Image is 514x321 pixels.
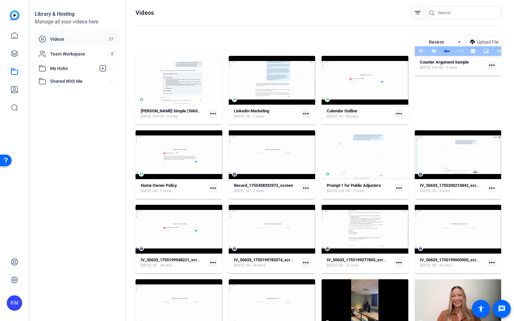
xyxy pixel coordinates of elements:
strong: Counter Argument Sample [420,60,469,65]
img: blue-gradient.svg [10,10,20,20]
mat-icon: message [498,305,506,313]
span: Videos [50,36,106,42]
span: Team Workspace [50,51,108,57]
mat-icon: more_horiz [302,258,310,267]
mat-icon: filter_list [414,9,421,17]
span: [DATE] [420,188,430,194]
a: Home Owner Policy[DATE]SD - 2 mins [141,183,206,194]
strong: IV_50633_1755199948221_screen [141,257,204,262]
a: IV_50633_1755199948221_screen[DATE]SD - 28 secs [141,257,206,268]
a: Prompt 1 for Public Adjusters[DATE]Full HD - 2 mins [327,183,392,194]
mat-icon: more_horiz [488,258,496,267]
a: LinkedIn Marketing[DATE]SD - 1 mins [234,108,299,119]
strong: LinkedIn Marketing [234,108,269,113]
strong: [PERSON_NAME] Simple (50636) [141,108,201,113]
a: IV_50633_1755199277853_screen[DATE]SD - 22 secs [327,257,392,268]
span: [DATE] [420,263,430,268]
strong: IV_50633_1755199783374_screen [234,257,297,262]
mat-icon: more_horiz [395,184,403,192]
a: IV_50633_1755199005905_screen[DATE]SD - 50 secs [420,257,485,268]
button: Picture-in-Picture [480,46,492,56]
span: 0 [108,50,116,57]
strong: Home Owner Policy [141,183,177,188]
strong: Prompt 1 for Public Adjusters [327,183,381,188]
a: Record_1755458332972_screen[DATE]SD - 2 mins [234,183,299,194]
mat-expansion-panel-header: My Hubs [35,62,120,75]
button: Pause [415,46,428,56]
span: Full HD - 5 mins [153,114,178,119]
span: [DATE] [141,263,151,268]
span: [DATE] [327,188,337,194]
span: 27 [106,36,116,43]
button: Exit Fullscreen [492,46,505,56]
span: [DATE] [234,188,244,194]
a: Calendar Outline[DATE]SD - 45 secs [327,108,392,119]
mat-icon: more_horiz [302,109,310,118]
span: [DATE] [327,263,337,268]
span: SD - 46 secs [246,263,266,268]
button: Upload File [467,36,501,48]
strong: IV_50633_1755199277853_screen [327,257,390,262]
strong: IV_50633_1755199005905_screen [420,257,483,262]
span: My Hubs [50,65,96,72]
mat-expansion-panel-header: Shared With Me [35,75,120,88]
mat-icon: more_horiz [209,184,217,192]
span: SD - 45 secs [339,114,359,119]
input: Search [438,9,496,17]
span: SD - 2 mins [246,188,264,194]
span: SD - 22 secs [339,263,359,268]
strong: Record_1755458332972_screen [234,183,293,188]
mat-icon: more_horiz [488,61,496,69]
span: - [456,49,457,53]
strong: IV_50633_1755200215842_screen [420,183,483,188]
span: SD - 28 secs [153,263,173,268]
div: Library & Hosting [35,10,120,18]
button: Unmute [428,46,440,56]
a: IV_50633_1755199783374_screen[DATE]SD - 46 secs [234,257,299,268]
mat-icon: more_horiz [395,109,403,118]
span: [DATE] [141,188,151,194]
mat-icon: accessibility [477,305,485,313]
mat-icon: more_horiz [209,109,217,118]
mat-icon: more_horiz [488,184,496,192]
span: [DATE] [420,65,430,70]
span: [DATE] [327,114,337,119]
strong: Calendar Outline [327,108,357,113]
div: Manage all your videos here [35,18,120,26]
div: Progress Bar [444,51,450,52]
span: Full HD - 2 mins [432,65,457,70]
a: [PERSON_NAME] Simple (50636)[DATE]Full HD - 5 mins [141,108,206,119]
span: 1:02 [457,49,464,53]
mat-icon: more_horiz [209,258,217,267]
span: [DATE] [141,114,151,119]
mat-icon: more_horiz [395,258,403,267]
div: KM [7,295,22,311]
span: Full HD - 2 mins [339,188,364,194]
span: [DATE] [234,114,244,119]
button: Captions [467,46,480,56]
span: Recent [429,39,444,45]
a: Counter Argument Sample[DATE]Full HD - 2 mins [420,60,485,70]
span: SD - 5 mins [432,188,450,194]
mat-icon: more_horiz [302,184,310,192]
span: SD - 2 mins [153,188,171,194]
span: Upload File [477,39,499,46]
span: SD - 50 secs [432,263,452,268]
span: [DATE] [234,263,244,268]
span: Shared With Me [50,78,110,85]
span: SD - 1 mins [246,114,264,119]
h1: Videos [136,9,154,17]
a: IV_50633_1755200215842_screen[DATE]SD - 5 mins [420,183,485,194]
